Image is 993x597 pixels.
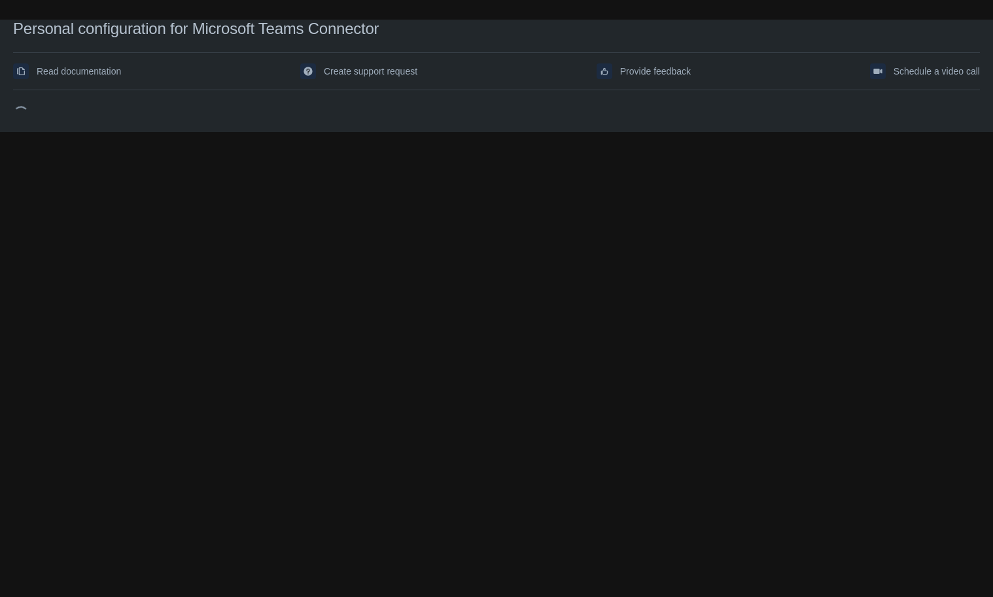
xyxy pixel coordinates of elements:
[599,66,610,77] span: feedback
[13,61,121,82] a: Read documentation
[597,61,691,82] a: Provide feedback
[300,61,417,82] a: Create support request
[620,61,691,82] span: Provide feedback
[873,66,883,77] span: videoCall
[303,66,313,77] span: support
[16,66,26,77] span: documentation
[37,61,121,82] span: Read documentation
[894,61,980,82] span: Schedule a video call
[870,61,980,82] a: Schedule a video call
[324,61,417,82] span: Create support request
[13,20,980,38] div: Personal configuration for Microsoft Teams Connector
